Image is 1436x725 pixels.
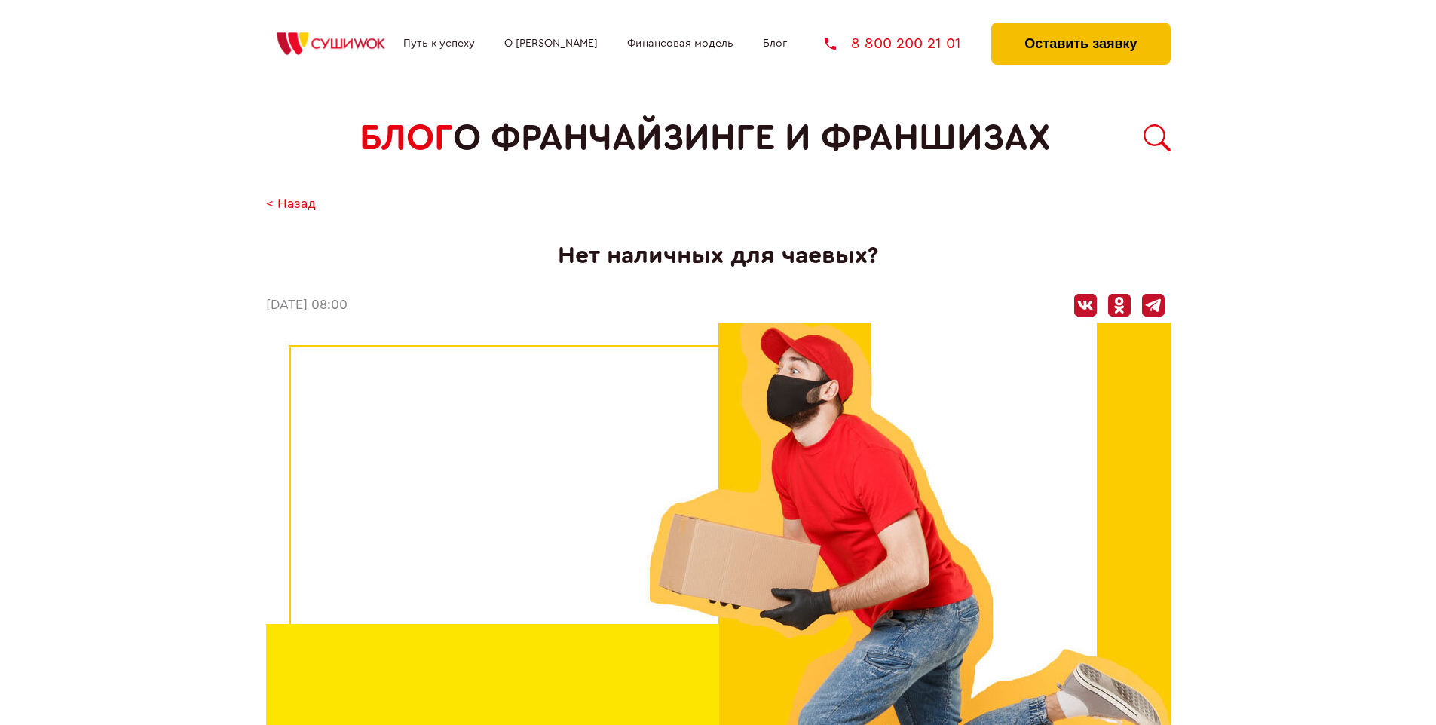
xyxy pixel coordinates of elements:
a: О [PERSON_NAME] [504,38,598,50]
a: Путь к успеху [403,38,475,50]
a: Блог [763,38,787,50]
a: 8 800 200 21 01 [825,36,961,51]
span: о франчайзинге и франшизах [453,118,1050,159]
time: [DATE] 08:00 [266,298,348,314]
span: БЛОГ [360,118,453,159]
a: < Назад [266,197,316,213]
button: Оставить заявку [991,23,1170,65]
a: Финансовая модель [627,38,733,50]
h1: Нет наличных для чаевых? [266,242,1171,270]
span: 8 800 200 21 01 [851,36,961,51]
